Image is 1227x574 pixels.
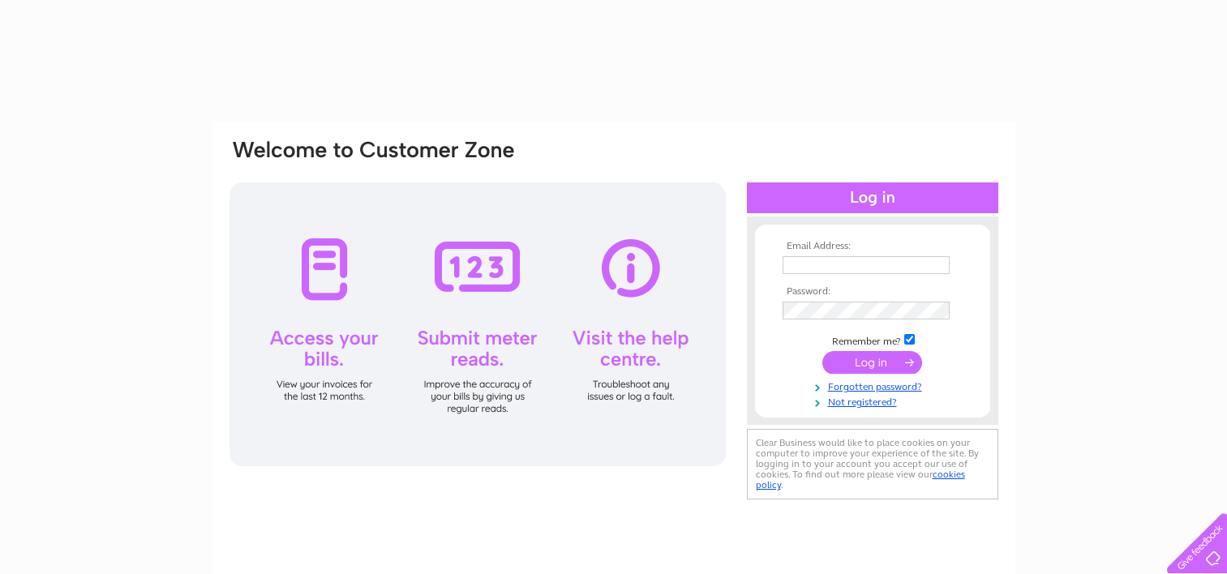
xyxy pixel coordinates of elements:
[779,241,967,252] th: Email Address:
[783,393,967,409] a: Not registered?
[747,429,998,499] div: Clear Business would like to place cookies on your computer to improve your experience of the sit...
[783,378,967,393] a: Forgotten password?
[822,351,922,374] input: Submit
[756,469,965,490] a: cookies policy
[779,286,967,298] th: Password:
[779,332,967,348] td: Remember me?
